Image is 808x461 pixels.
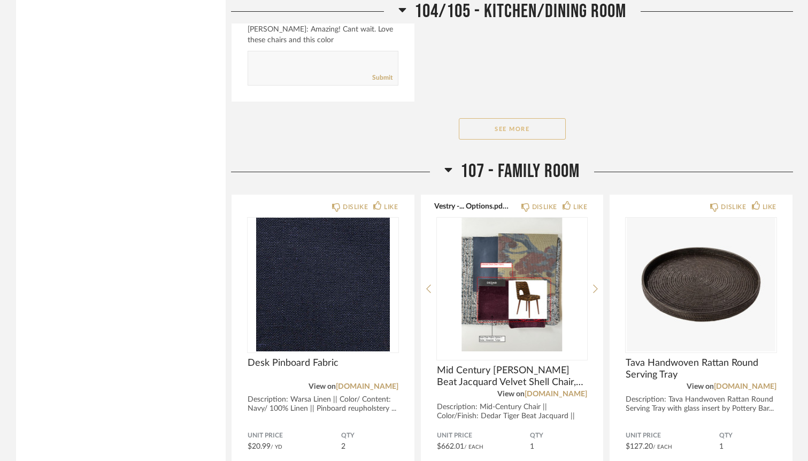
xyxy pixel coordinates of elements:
[248,395,398,413] div: Description: Warsa Linen || Color/ Content: Navy/ 100% Linen || Pinboard reupholstery ...
[437,403,588,430] div: Description: Mid-Century Chair || Color/Finish: Dedar Tiger Beat Jacquard || Pr...
[248,443,271,450] span: $20.99
[530,432,587,440] span: QTY
[626,218,776,351] img: undefined
[309,383,336,390] span: View on
[573,202,587,212] div: LIKE
[626,443,653,450] span: $127.20
[626,395,776,413] div: Description: Tava Handwoven Rattan Round Serving Tray with glass insert by Pottery Bar...
[248,432,341,440] span: Unit Price
[719,443,724,450] span: 1
[248,24,398,45] div: [PERSON_NAME]: Amazing! Cant wait. Love these chairs and this color
[719,432,776,440] span: QTY
[653,444,672,450] span: / Each
[434,202,510,210] button: Vestry -... Options.pdf
[530,443,534,450] span: 1
[248,218,398,351] img: undefined
[248,357,398,369] span: Desk Pinboard Fabric
[437,432,530,440] span: Unit Price
[763,202,776,212] div: LIKE
[341,443,345,450] span: 2
[721,202,746,212] div: DISLIKE
[459,118,566,140] button: See More
[497,390,525,398] span: View on
[343,202,368,212] div: DISLIKE
[532,202,557,212] div: DISLIKE
[372,73,393,82] a: Submit
[336,383,398,390] a: [DOMAIN_NAME]
[460,160,580,183] span: 107 - Family Room
[626,357,776,381] span: Tava Handwoven Rattan Round Serving Tray
[341,432,398,440] span: QTY
[437,443,464,450] span: $662.01
[437,218,588,351] div: 0
[384,202,398,212] div: LIKE
[437,365,588,388] span: Mid Century [PERSON_NAME] Beat Jacquard Velvet Shell Chair, [GEOGRAPHIC_DATA], 1960s
[464,444,483,450] span: / Each
[437,218,588,351] img: undefined
[626,432,719,440] span: Unit Price
[687,383,714,390] span: View on
[525,390,587,398] a: [DOMAIN_NAME]
[271,444,282,450] span: / YD
[714,383,776,390] a: [DOMAIN_NAME]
